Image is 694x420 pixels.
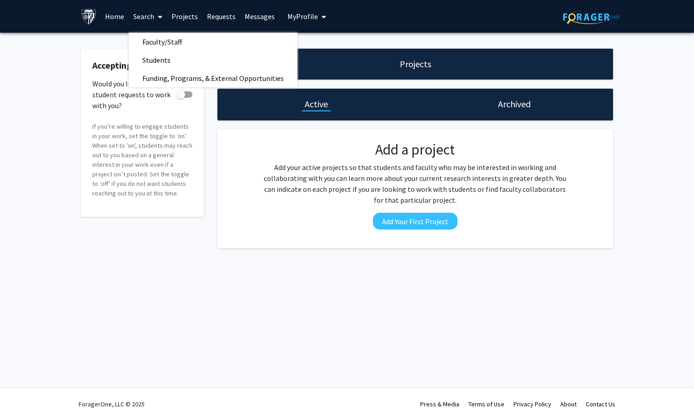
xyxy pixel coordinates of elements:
[92,60,192,71] h2: Accepting Students?
[468,400,504,408] a: Terms of Use
[261,162,569,205] p: Add your active projects so that students and faculty who may be interested in working and collab...
[81,9,97,25] img: Johns Hopkins University Logo
[129,0,167,32] a: Search
[240,0,279,32] a: Messages
[129,33,196,51] span: Faculty/Staff
[563,10,620,24] img: ForagerOne Logo
[79,388,145,420] div: ForagerOne, LLC © 2025
[373,213,458,230] button: Add Your First Project
[420,400,459,408] a: Press & Media
[129,53,297,67] a: Students
[101,0,129,32] a: Home
[400,58,431,70] h1: Projects
[167,0,202,32] a: Projects
[513,400,551,408] a: Privacy Policy
[261,141,569,158] h2: Add a project
[129,35,297,49] a: Faculty/Staff
[129,69,297,87] span: Funding, Programs, & External Opportunities
[586,400,615,408] a: Contact Us
[129,71,297,85] a: Funding, Programs, & External Opportunities
[498,98,531,110] h1: Archived
[7,379,39,413] iframe: Chat
[92,78,172,111] span: Would you like to receive student requests to work with you?
[92,122,192,198] p: If you’re willing to engage students in your work, set the toggle to ‘on’. When set to 'on', stud...
[560,400,577,408] a: About
[129,51,184,69] span: Students
[287,12,318,21] span: My Profile
[305,98,328,110] h1: Active
[202,0,240,32] a: Requests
